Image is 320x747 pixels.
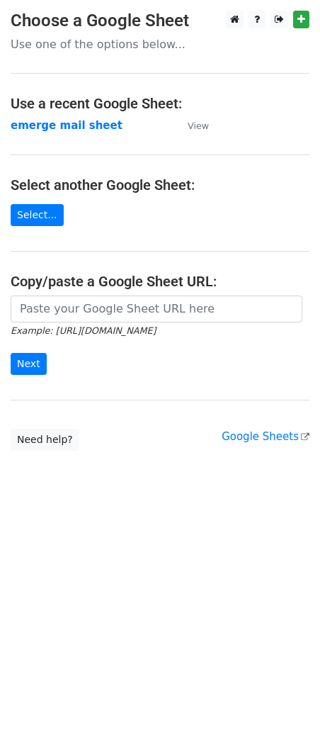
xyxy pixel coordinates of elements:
[11,325,156,336] small: Example: [URL][DOMAIN_NAME]
[188,120,209,131] small: View
[11,37,309,52] p: Use one of the options below...
[173,119,209,132] a: View
[11,296,302,322] input: Paste your Google Sheet URL here
[11,429,79,451] a: Need help?
[11,11,309,31] h3: Choose a Google Sheet
[222,430,309,443] a: Google Sheets
[11,204,64,226] a: Select...
[11,353,47,375] input: Next
[11,176,309,193] h4: Select another Google Sheet:
[11,119,122,132] a: emerge mail sheet
[11,273,309,290] h4: Copy/paste a Google Sheet URL:
[11,95,309,112] h4: Use a recent Google Sheet:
